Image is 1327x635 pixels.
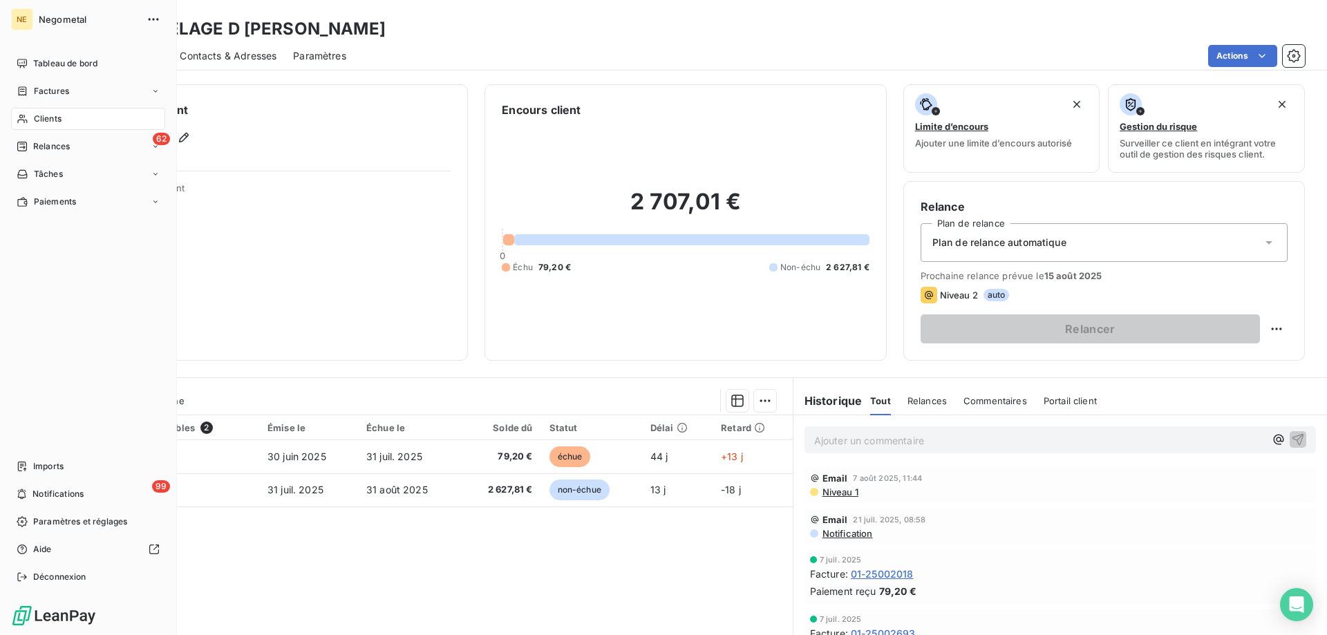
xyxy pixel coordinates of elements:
[34,196,76,208] span: Paiements
[879,584,916,598] span: 79,20 €
[11,135,165,158] a: 62Relances
[11,80,165,102] a: Factures
[963,395,1027,406] span: Commentaires
[502,102,581,118] h6: Encours client
[11,605,97,627] img: Logo LeanPay
[721,422,784,433] div: Retard
[34,113,62,125] span: Clients
[153,133,170,145] span: 62
[549,422,634,433] div: Statut
[1108,84,1305,173] button: Gestion du risqueSurveiller ce client en intégrant votre outil de gestion des risques client.
[810,584,876,598] span: Paiement reçu
[33,460,64,473] span: Imports
[180,49,276,63] span: Contacts & Adresses
[84,102,451,118] h6: Informations client
[11,511,165,533] a: Paramètres et réglages
[34,85,69,97] span: Factures
[33,57,97,70] span: Tableau de bord
[11,53,165,75] a: Tableau de bord
[502,188,869,229] h2: 2 707,01 €
[549,446,591,467] span: échue
[921,314,1260,343] button: Relancer
[366,451,422,462] span: 31 juil. 2025
[821,486,858,497] span: Niveau 1
[820,615,862,623] span: 7 juil. 2025
[293,49,346,63] span: Paramètres
[870,395,891,406] span: Tout
[822,514,848,525] span: Email
[721,451,743,462] span: +13 j
[267,484,323,495] span: 31 juil. 2025
[469,483,532,497] span: 2 627,81 €
[366,422,452,433] div: Échue le
[810,567,848,581] span: Facture :
[650,451,668,462] span: 44 j
[821,528,873,539] span: Notification
[1120,138,1293,160] span: Surveiller ce client en intégrant votre outil de gestion des risques client.
[984,289,1010,301] span: auto
[921,270,1288,281] span: Prochaine relance prévue le
[33,515,127,528] span: Paramètres et réglages
[915,138,1072,149] span: Ajouter une limite d’encours autorisé
[940,290,978,301] span: Niveau 2
[650,422,704,433] div: Délai
[793,392,863,409] h6: Historique
[1208,45,1277,67] button: Actions
[853,515,925,524] span: 21 juil. 2025, 08:58
[34,168,63,180] span: Tâches
[267,422,350,433] div: Émise le
[11,191,165,213] a: Paiements
[538,261,571,274] span: 79,20 €
[200,421,213,434] span: 2
[822,473,848,484] span: Email
[11,455,165,477] a: Imports
[33,140,70,153] span: Relances
[513,261,533,274] span: Échu
[1044,395,1097,406] span: Portail client
[1044,270,1102,281] span: 15 août 2025
[11,163,165,185] a: Tâches
[469,422,532,433] div: Solde dû
[780,261,820,274] span: Non-échu
[921,198,1288,215] h6: Relance
[11,8,33,30] div: NE
[33,571,86,583] span: Déconnexion
[33,543,52,556] span: Aide
[907,395,947,406] span: Relances
[932,236,1066,249] span: Plan de relance automatique
[903,84,1100,173] button: Limite d’encoursAjouter une limite d’encours autorisé
[1120,121,1197,132] span: Gestion du risque
[549,480,610,500] span: non-échue
[152,480,170,493] span: 99
[851,567,914,581] span: 01-25002018
[1280,588,1313,621] div: Open Intercom Messenger
[650,484,666,495] span: 13 j
[32,488,84,500] span: Notifications
[366,484,428,495] span: 31 août 2025
[820,556,862,564] span: 7 juil. 2025
[111,182,451,202] span: Propriétés Client
[853,474,922,482] span: 7 août 2025, 11:44
[11,538,165,560] a: Aide
[721,484,741,495] span: -18 j
[267,451,326,462] span: 30 juin 2025
[826,261,869,274] span: 2 627,81 €
[11,108,165,130] a: Clients
[109,421,250,434] div: Pièces comptables
[39,14,138,25] span: Negometal
[500,250,505,261] span: 0
[915,121,988,132] span: Limite d’encours
[469,450,532,464] span: 79,20 €
[122,17,386,41] h3: CARRELAGE D [PERSON_NAME]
